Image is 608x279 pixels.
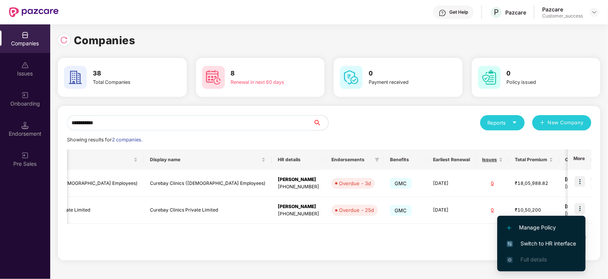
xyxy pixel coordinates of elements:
span: 2 companies. [112,137,142,143]
img: svg+xml;base64,PHN2ZyB4bWxucz0iaHR0cDovL3d3dy53My5vcmcvMjAwMC9zdmciIHdpZHRoPSIxNi4zNjMiIGhlaWdodD... [507,257,513,263]
td: Curebay Clinics Private Limited [144,197,272,224]
td: [DATE] [427,197,476,224]
img: svg+xml;base64,PHN2ZyBpZD0iRHJvcGRvd24tMzJ4MzIiIHhtbG5zPSJodHRwOi8vd3d3LnczLm9yZy8yMDAwL3N2ZyIgd2... [591,9,597,15]
img: svg+xml;base64,PHN2ZyB3aWR0aD0iMTQuNSIgaGVpZ2h0PSIxNC41IiB2aWV3Qm94PSIwIDAgMTYgMTYiIGZpbGw9Im5vbm... [21,122,29,129]
div: ₹10,50,200 [515,207,553,214]
img: svg+xml;base64,PHN2ZyBpZD0iSGVscC0zMngzMiIgeG1sbnM9Imh0dHA6Ly93d3cudzMub3JnLzIwMDAvc3ZnIiB3aWR0aD... [439,9,446,17]
div: 0 [482,180,503,187]
span: filter [375,157,379,162]
th: Issues [476,149,509,170]
img: svg+xml;base64,PHN2ZyB4bWxucz0iaHR0cDovL3d3dy53My5vcmcvMjAwMC9zdmciIHdpZHRoPSIxNiIgaGVpZ2h0PSIxNi... [507,241,513,247]
span: Full details [520,256,547,263]
th: Benefits [384,149,427,170]
div: ₹18,05,988.82 [515,180,553,187]
th: More [568,149,591,170]
div: [PHONE_NUMBER] [278,210,319,218]
td: Curebay Clinics ([DEMOGRAPHIC_DATA] Employees) [16,170,144,197]
span: Manage Policy [507,223,576,232]
img: svg+xml;base64,PHN2ZyB3aWR0aD0iMjAiIGhlaWdodD0iMjAiIHZpZXdCb3g9IjAgMCAyMCAyMCIgZmlsbD0ibm9uZSIgeG... [21,91,29,99]
td: Curebay Clinics ([DEMOGRAPHIC_DATA] Employees) [144,170,272,197]
div: Overdue - 25d [339,206,374,214]
td: [DATE] [427,170,476,197]
h3: 0 [369,69,434,79]
div: 0 [482,207,503,214]
img: svg+xml;base64,PHN2ZyBpZD0iSXNzdWVzX2Rpc2FibGVkIiB4bWxucz0iaHR0cDovL3d3dy53My5vcmcvMjAwMC9zdmciIH... [21,61,29,69]
span: New Company [548,119,584,127]
img: icon [575,176,585,187]
span: Endorsements [331,157,372,163]
th: Earliest Renewal [427,149,476,170]
img: svg+xml;base64,PHN2ZyB3aWR0aD0iMjAiIGhlaWdodD0iMjAiIHZpZXdCb3g9IjAgMCAyMCAyMCIgZmlsbD0ibm9uZSIgeG... [21,152,29,159]
th: Registered name [16,149,144,170]
th: Total Premium [509,149,559,170]
span: P [494,8,499,17]
span: Registered name [22,157,132,163]
img: svg+xml;base64,PHN2ZyB4bWxucz0iaHR0cDovL3d3dy53My5vcmcvMjAwMC9zdmciIHdpZHRoPSI2MCIgaGVpZ2h0PSI2MC... [64,66,87,89]
div: [PHONE_NUMBER] [278,183,319,191]
div: Payment received [369,79,434,86]
img: svg+xml;base64,PHN2ZyB4bWxucz0iaHR0cDovL3d3dy53My5vcmcvMjAwMC9zdmciIHdpZHRoPSI2MCIgaGVpZ2h0PSI2MC... [202,66,225,89]
div: Policy issued [507,79,572,86]
th: Display name [144,149,272,170]
h3: 8 [231,69,296,79]
div: Pazcare [505,9,526,16]
img: svg+xml;base64,PHN2ZyBpZD0iUmVsb2FkLTMyeDMyIiB4bWxucz0iaHR0cDovL3d3dy53My5vcmcvMjAwMC9zdmciIHdpZH... [60,36,68,44]
img: New Pazcare Logo [9,7,59,17]
span: GMC [390,178,412,189]
button: plusNew Company [532,115,591,130]
span: plus [540,120,545,126]
span: filter [373,155,381,164]
button: search [313,115,329,130]
img: icon [575,203,585,214]
td: Curebay Clinics Private Limited [16,197,144,224]
img: svg+xml;base64,PHN2ZyBpZD0iQ29tcGFuaWVzIiB4bWxucz0iaHR0cDovL3d3dy53My5vcmcvMjAwMC9zdmciIHdpZHRoPS... [21,31,29,39]
img: svg+xml;base64,PHN2ZyB4bWxucz0iaHR0cDovL3d3dy53My5vcmcvMjAwMC9zdmciIHdpZHRoPSIxMi4yMDEiIGhlaWdodD... [507,226,511,230]
div: Get Help [449,9,468,15]
span: Display name [150,157,260,163]
div: [PERSON_NAME] [278,176,319,183]
span: Switch to HR interface [507,239,576,248]
img: svg+xml;base64,PHN2ZyB4bWxucz0iaHR0cDovL3d3dy53My5vcmcvMjAwMC9zdmciIHdpZHRoPSI2MCIgaGVpZ2h0PSI2MC... [340,66,363,89]
div: Customer_success [542,13,583,19]
div: Total Companies [93,79,158,86]
div: [PERSON_NAME] [278,203,319,210]
span: Issues [482,157,497,163]
span: Total Premium [515,157,548,163]
img: svg+xml;base64,PHN2ZyB4bWxucz0iaHR0cDovL3d3dy53My5vcmcvMjAwMC9zdmciIHdpZHRoPSI2MCIgaGVpZ2h0PSI2MC... [478,66,501,89]
div: Pazcare [542,6,583,13]
th: HR details [272,149,325,170]
span: caret-down [512,120,517,125]
span: GMC [390,205,412,216]
div: Reports [488,119,517,127]
h3: 38 [93,69,158,79]
div: Renewal in next 60 days [231,79,296,86]
div: Overdue - 3d [339,180,371,187]
h1: Companies [74,32,135,49]
span: Showing results for [67,137,142,143]
h3: 0 [507,69,572,79]
span: search [313,120,328,126]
